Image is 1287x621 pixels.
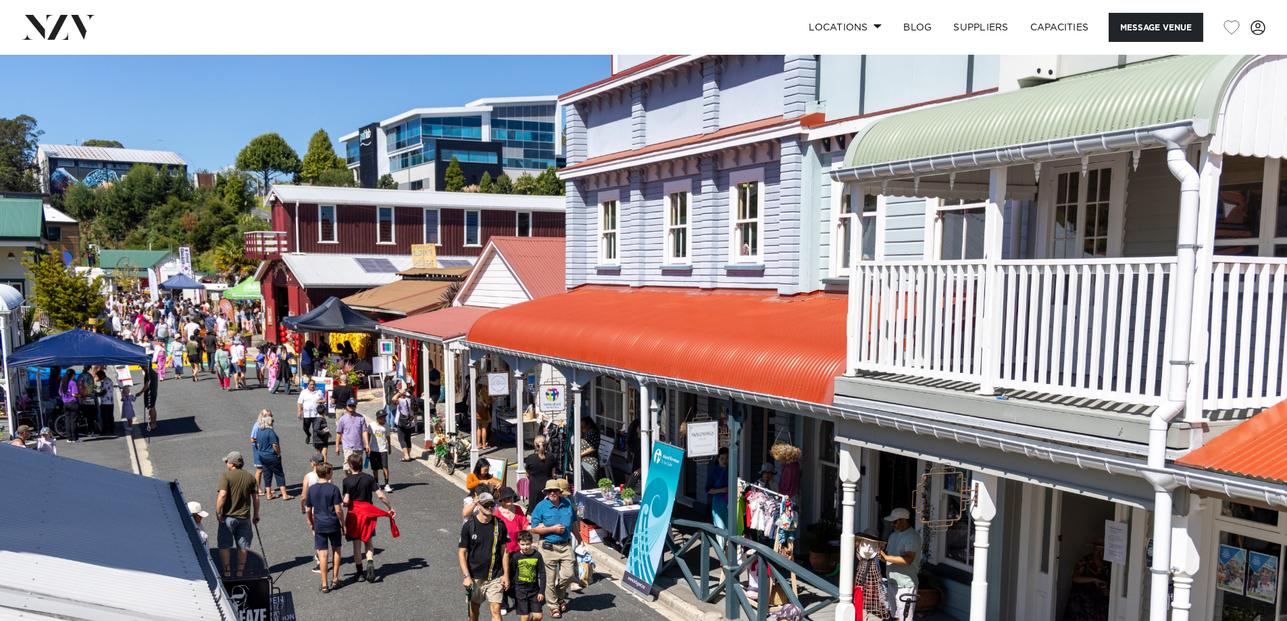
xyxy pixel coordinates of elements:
a: SUPPLIERS [942,13,1019,42]
a: Locations [798,13,892,42]
a: BLOG [892,13,942,42]
a: Capacities [1019,13,1100,42]
img: nzv-logo.png [22,15,95,39]
button: Message Venue [1109,13,1203,42]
